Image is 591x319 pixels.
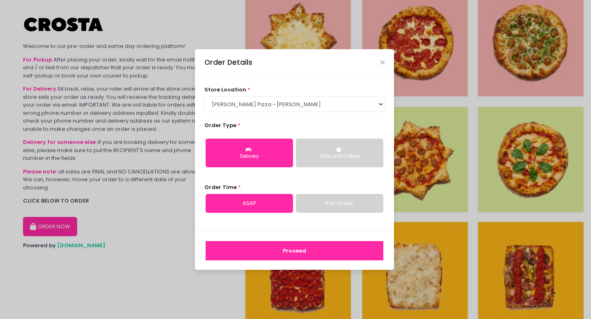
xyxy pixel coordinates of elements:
[206,241,383,261] button: Proceed
[206,194,293,213] a: ASAP
[204,121,236,129] span: Order Type
[296,139,383,167] button: Click and Collect
[204,183,237,191] span: Order Time
[302,153,378,160] div: Click and Collect
[204,57,252,68] div: Order Details
[206,139,293,167] button: Delivery
[204,86,246,93] span: store location
[380,60,385,64] button: Close
[211,153,287,160] div: Delivery
[296,194,383,213] a: Pre-Order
